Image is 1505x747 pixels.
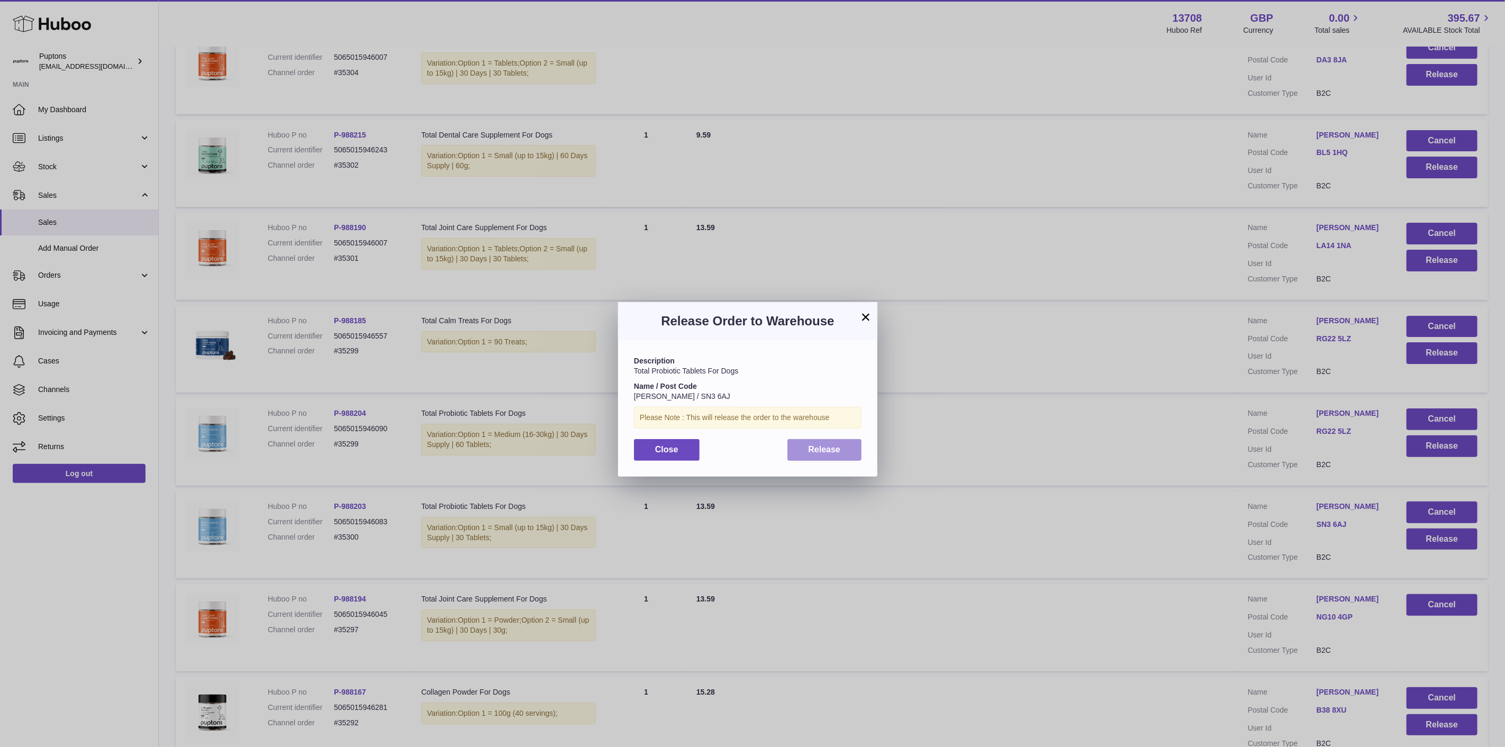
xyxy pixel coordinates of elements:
[859,311,872,323] button: ×
[634,357,675,365] strong: Description
[655,445,678,454] span: Close
[634,382,697,390] strong: Name / Post Code
[634,392,730,400] span: [PERSON_NAME] / SN3 6AJ
[634,367,738,375] span: Total Probiotic Tablets For Dogs
[634,439,700,461] button: Close
[634,313,862,330] h3: Release Order to Warehouse
[634,407,862,429] div: Please Note : This will release the order to the warehouse
[809,445,841,454] span: Release
[787,439,862,461] button: Release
